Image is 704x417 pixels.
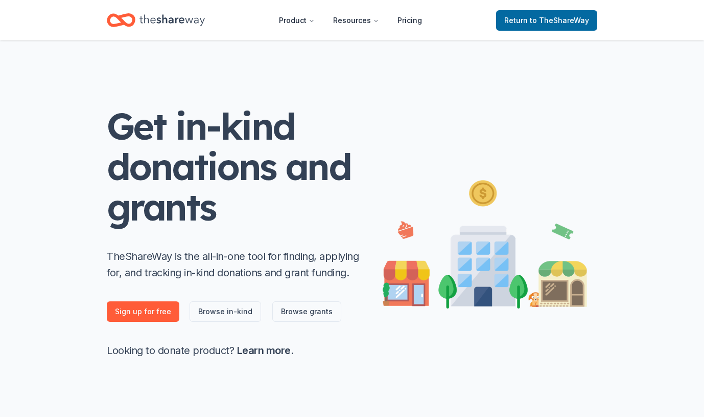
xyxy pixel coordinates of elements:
a: Pricing [389,10,430,31]
nav: Main [271,8,430,32]
a: Returnto TheShareWay [496,10,597,31]
span: to TheShareWay [530,16,589,25]
a: Home [107,8,205,32]
span: Return [504,14,589,27]
button: Product [271,10,323,31]
button: Resources [325,10,387,31]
